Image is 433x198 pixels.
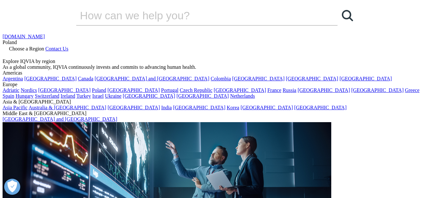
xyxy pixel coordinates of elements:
a: [GEOGRAPHIC_DATA] [286,76,338,81]
a: Ireland [61,93,75,99]
a: [GEOGRAPHIC_DATA] [108,105,160,110]
input: Wyszukaj [76,6,319,25]
a: [GEOGRAPHIC_DATA] [173,105,225,110]
a: [GEOGRAPHIC_DATA] [351,87,403,93]
div: Middle East & [GEOGRAPHIC_DATA] [3,111,430,116]
button: Otwórz Preferencje [4,179,20,195]
div: Asia & [GEOGRAPHIC_DATA] [3,99,430,105]
a: Ukraine [105,93,122,99]
a: Turkey [76,93,91,99]
a: [GEOGRAPHIC_DATA] [177,93,229,99]
a: Switzerland [35,93,59,99]
svg: Search [342,10,353,21]
a: Hungary [15,93,33,99]
a: Czech Republic [180,87,212,93]
a: Greece [405,87,419,93]
a: [GEOGRAPHIC_DATA] [123,93,175,99]
a: [GEOGRAPHIC_DATA] [340,76,392,81]
a: Canada [78,76,93,81]
a: [GEOGRAPHIC_DATA] [298,87,350,93]
a: Colombia [211,76,231,81]
a: France [267,87,281,93]
a: Korea [227,105,239,110]
a: Asia Pacific [3,105,28,110]
a: [DOMAIN_NAME] [3,34,45,39]
a: Australia & [GEOGRAPHIC_DATA] [29,105,106,110]
a: Nordics [21,87,37,93]
a: Argentina [3,76,23,81]
div: Europe [3,82,430,87]
a: Russia [283,87,297,93]
a: Contact Us [45,46,68,51]
a: [GEOGRAPHIC_DATA] [232,76,284,81]
a: Adriatic [3,87,19,93]
div: Americas [3,70,430,76]
div: Explore IQVIA by region [3,59,430,64]
a: Spain [3,93,14,99]
a: [GEOGRAPHIC_DATA] [240,105,293,110]
a: [GEOGRAPHIC_DATA] and [GEOGRAPHIC_DATA] [95,76,209,81]
a: Wyszukaj [338,6,357,25]
a: [GEOGRAPHIC_DATA] and [GEOGRAPHIC_DATA] [3,116,117,122]
div: Poland [3,40,430,45]
a: [GEOGRAPHIC_DATA] [38,87,91,93]
div: As a global community, IQVIA continuously invests and commits to advancing human health. [3,64,430,70]
a: Poland [92,87,106,93]
a: Netherlands [230,93,255,99]
a: India [161,105,172,110]
a: [GEOGRAPHIC_DATA] [24,76,77,81]
a: [GEOGRAPHIC_DATA] [108,87,160,93]
a: Israel [92,93,104,99]
span: Choose a Region [9,46,44,51]
a: Portugal [161,87,178,93]
a: [GEOGRAPHIC_DATA] [214,87,266,93]
a: [GEOGRAPHIC_DATA] [294,105,347,110]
